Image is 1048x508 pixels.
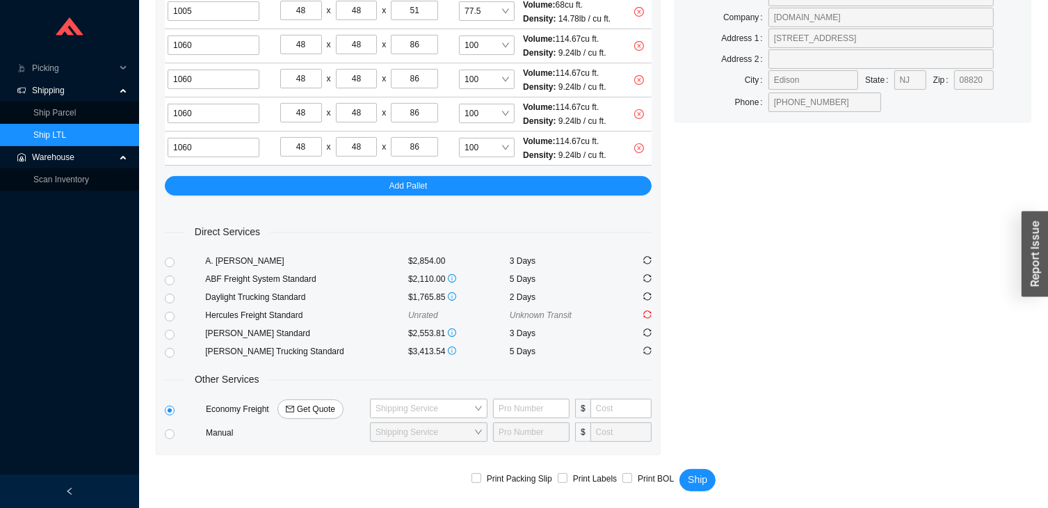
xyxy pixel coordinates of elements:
[723,8,768,27] label: Company
[465,104,509,122] span: 100
[205,326,408,340] div: [PERSON_NAME] Standard
[465,138,509,157] span: 100
[280,35,322,54] input: L
[465,2,509,20] span: 77.5
[280,103,322,122] input: L
[523,14,556,24] span: Density:
[382,106,386,120] div: x
[280,69,322,88] input: L
[632,472,679,486] span: Print BOL
[336,69,378,88] input: W
[336,1,378,20] input: W
[408,310,438,320] span: Unrated
[643,328,652,337] span: sync
[327,38,331,51] div: x
[523,150,556,160] span: Density:
[185,372,269,388] span: Other Services
[721,49,768,69] label: Address 2
[575,399,590,418] span: $
[735,93,768,112] label: Phone
[448,274,456,283] span: info-circle
[336,137,378,157] input: W
[389,179,428,193] span: Add Pallet
[277,399,344,419] button: mailGet Quote
[523,116,556,126] span: Density:
[721,29,768,48] label: Address 1
[280,137,322,157] input: L
[327,106,331,120] div: x
[336,35,378,54] input: W
[523,48,556,58] span: Density:
[185,224,270,240] span: Direct Services
[203,426,367,440] div: Manual
[408,272,510,286] div: $2,110.00
[510,310,572,320] span: Unknown Transit
[382,72,386,86] div: x
[629,70,649,90] button: close-circle
[481,472,558,486] span: Print Packing Slip
[327,72,331,86] div: x
[408,344,510,358] div: $3,413.54
[382,38,386,51] div: x
[408,290,510,304] div: $1,765.85
[205,272,408,286] div: ABF Freight System Standard
[629,41,649,51] span: close-circle
[203,399,367,419] div: Economy Freight
[33,130,66,140] a: Ship LTL
[336,103,378,122] input: W
[567,472,622,486] span: Print Labels
[205,344,408,358] div: [PERSON_NAME] Trucking Standard
[205,254,408,268] div: A. [PERSON_NAME]
[280,1,322,20] input: L
[745,70,768,90] label: City
[493,399,570,418] input: Pro Number
[32,146,115,168] span: Warehouse
[523,32,606,46] div: 114.67 cu ft.
[643,347,652,355] span: sync
[643,256,652,264] span: sync
[448,328,456,337] span: info-circle
[523,80,606,94] div: 9.24 lb / cu ft.
[33,108,76,118] a: Ship Parcel
[523,46,606,60] div: 9.24 lb / cu ft.
[205,290,408,304] div: Daylight Trucking Standard
[510,272,611,286] div: 5 Days
[523,114,606,128] div: 9.24 lb / cu ft.
[391,69,438,88] input: H
[32,57,115,79] span: Picking
[629,109,649,119] span: close-circle
[629,75,649,85] span: close-circle
[510,254,611,268] div: 3 Days
[382,140,386,154] div: x
[629,138,649,158] button: close-circle
[679,469,716,491] button: Ship
[391,137,438,157] input: H
[297,402,335,416] span: Get Quote
[629,2,649,22] button: close-circle
[510,290,611,304] div: 2 Days
[933,70,954,90] label: Zip
[590,399,652,418] input: Cost
[286,405,294,415] span: mail
[523,100,606,114] div: 114.67 cu ft.
[205,308,408,322] div: Hercules Freight Standard
[865,70,894,90] label: State
[382,3,386,17] div: x
[523,148,606,162] div: 9.24 lb / cu ft.
[165,176,652,196] button: Add Pallet
[391,35,438,54] input: H
[65,487,74,495] span: left
[629,104,649,124] button: close-circle
[391,103,438,122] input: H
[510,326,611,340] div: 3 Days
[575,422,590,442] span: $
[327,140,331,154] div: x
[465,36,509,54] span: 100
[448,347,456,355] span: info-circle
[448,292,456,301] span: info-circle
[523,134,606,148] div: 114.67 cu ft.
[408,326,510,340] div: $2,553.81
[510,344,611,358] div: 5 Days
[523,82,556,92] span: Density:
[629,7,649,17] span: close-circle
